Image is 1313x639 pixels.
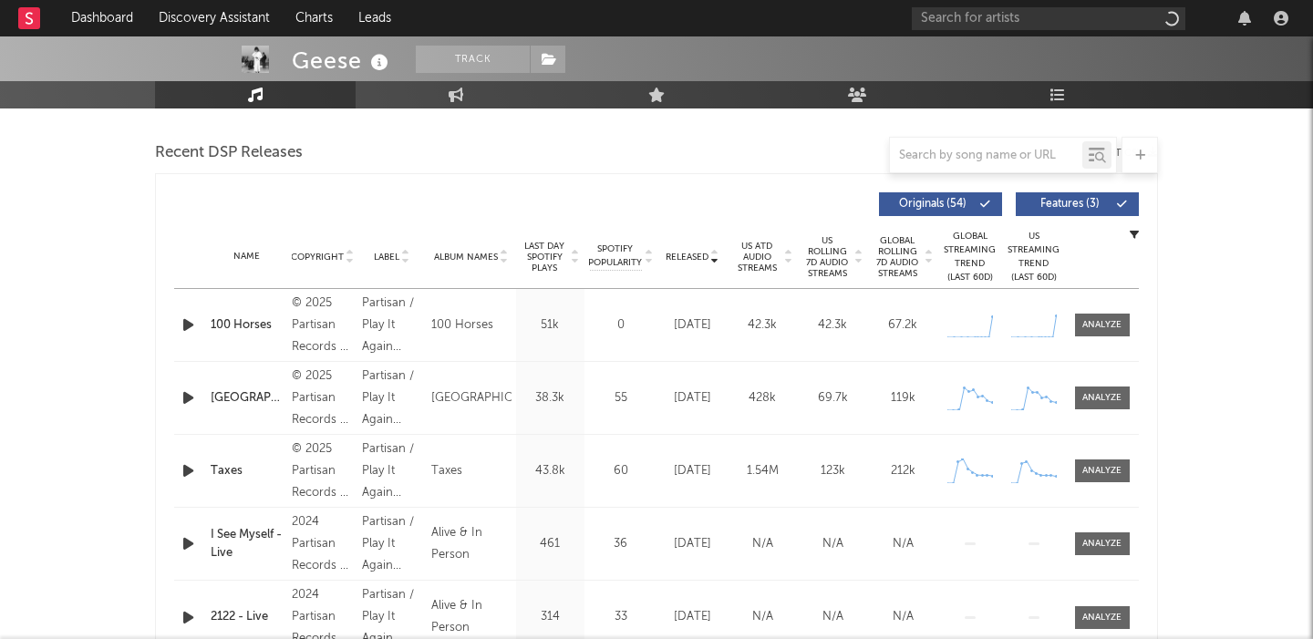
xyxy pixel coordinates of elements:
[802,389,863,407] div: 69.7k
[732,241,782,273] span: US ATD Audio Streams
[292,46,393,76] div: Geese
[431,387,512,409] div: [GEOGRAPHIC_DATA]
[211,526,283,562] a: I See Myself - Live
[666,252,708,263] span: Released
[211,608,283,626] a: 2122 - Live
[879,192,1002,216] button: Originals(54)
[292,511,352,577] div: 2024 Partisan Records / Play It Again [PERSON_NAME]
[732,462,793,480] div: 1.54M
[589,608,653,626] div: 33
[521,316,580,335] div: 51k
[912,7,1185,30] input: Search for artists
[521,462,580,480] div: 43.8k
[802,235,853,279] span: US Rolling 7D Audio Streams
[589,462,653,480] div: 60
[589,316,653,335] div: 0
[292,293,352,358] div: © 2025 Partisan Records / Play It Again [PERSON_NAME]
[362,293,422,358] div: Partisan / Play It Again [PERSON_NAME]
[589,535,653,553] div: 36
[943,230,998,284] div: Global Streaming Trend (Last 60D)
[662,535,723,553] div: [DATE]
[521,535,580,553] div: 461
[732,316,793,335] div: 42.3k
[362,438,422,504] div: Partisan / Play It Again [PERSON_NAME]
[802,535,863,553] div: N/A
[873,389,934,407] div: 119k
[802,462,863,480] div: 123k
[431,460,462,482] div: Taxes
[434,252,498,263] span: Album Names
[662,316,723,335] div: [DATE]
[873,235,923,279] span: Global Rolling 7D Audio Streams
[362,366,422,431] div: Partisan / Play It Again [PERSON_NAME]
[416,46,530,73] button: Track
[431,314,493,336] div: 100 Horses
[431,595,512,639] div: Alive & In Person
[732,389,793,407] div: 428k
[292,366,352,431] div: © 2025 Partisan Records / Play It Again [PERSON_NAME]
[802,316,863,335] div: 42.3k
[1028,199,1111,210] span: Features ( 3 )
[589,389,653,407] div: 55
[362,511,422,577] div: Partisan / Play It Again [PERSON_NAME]
[732,535,793,553] div: N/A
[873,316,934,335] div: 67.2k
[662,389,723,407] div: [DATE]
[732,608,793,626] div: N/A
[211,316,283,335] a: 100 Horses
[890,149,1082,163] input: Search by song name or URL
[292,438,352,504] div: © 2025 Partisan Records / Play It Again [PERSON_NAME]
[431,522,512,566] div: Alive & In Person
[374,252,399,263] span: Label
[211,250,283,263] div: Name
[802,608,863,626] div: N/A
[873,535,934,553] div: N/A
[873,608,934,626] div: N/A
[291,252,344,263] span: Copyright
[1007,230,1061,284] div: US Streaming Trend (Last 60D)
[1016,192,1139,216] button: Features(3)
[873,462,934,480] div: 212k
[588,242,642,270] span: Spotify Popularity
[211,462,283,480] a: Taxes
[211,389,283,407] a: [GEOGRAPHIC_DATA]
[521,608,580,626] div: 314
[662,608,723,626] div: [DATE]
[521,389,580,407] div: 38.3k
[891,199,975,210] span: Originals ( 54 )
[521,241,569,273] span: Last Day Spotify Plays
[662,462,723,480] div: [DATE]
